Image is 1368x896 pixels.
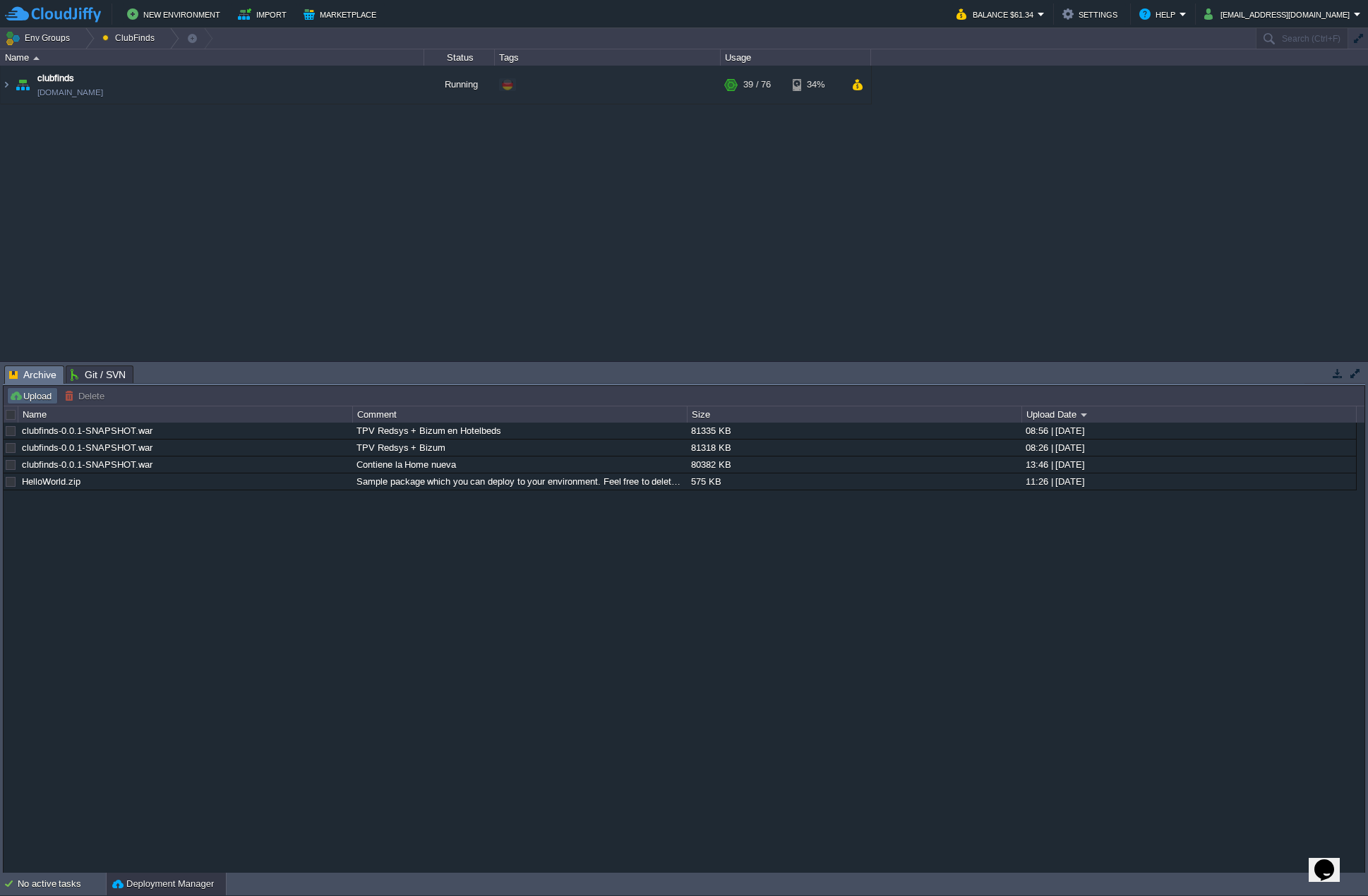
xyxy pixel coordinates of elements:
button: New Environment [127,6,224,23]
div: Running [424,66,495,104]
div: 80382 KB [688,456,1021,473]
div: TPV Redsys + Bizum en Hotelbeds [353,423,686,439]
div: No active tasks [18,873,106,895]
button: Import [238,6,291,23]
button: Delete [64,389,109,402]
img: CloudJiffy [5,6,101,23]
div: 39 / 76 [743,66,771,104]
button: Env Groups [5,28,75,48]
span: Archive [9,366,56,384]
div: Status [425,49,494,66]
button: Help [1139,6,1180,23]
button: Upload [9,389,56,402]
span: Git / SVN [71,366,126,383]
button: Marketplace [304,6,380,23]
div: 575 KB [688,473,1021,490]
div: Name [19,406,352,423]
button: ClubFinds [102,28,160,48]
div: 81335 KB [688,423,1021,439]
div: Comment [354,406,687,423]
a: clubfinds-0.0.1-SNAPSHOT.war [22,442,152,453]
a: clubfinds-0.0.1-SNAPSHOT.war [22,425,152,436]
div: Size [688,406,1021,423]
button: Deployment Manager [112,877,214,891]
button: Settings [1062,6,1122,23]
div: Name [1,49,424,66]
div: 11:26 | [DATE] [1022,473,1355,490]
div: 08:26 | [DATE] [1022,440,1355,456]
div: TPV Redsys + Bizum [353,440,686,456]
a: clubfinds [37,71,74,85]
div: 81318 KB [688,440,1021,456]
div: Tags [496,49,720,66]
a: clubfinds-0.0.1-SNAPSHOT.war [22,459,152,470]
div: Sample package which you can deploy to your environment. Feel free to delete and upload a package... [353,473,686,490]
a: [DOMAIN_NAME] [37,85,103,99]
div: 34% [793,66,839,104]
img: AMDAwAAAACH5BAEAAAAALAAAAAABAAEAAAICRAEAOw== [33,56,40,60]
div: Contiene la Home nueva [353,456,686,473]
iframe: chat widget [1309,840,1354,882]
div: 13:46 | [DATE] [1022,456,1355,473]
button: [EMAIL_ADDRESS][DOMAIN_NAME] [1204,6,1354,23]
a: HelloWorld.zip [22,476,80,487]
div: 08:56 | [DATE] [1022,423,1355,439]
div: Usage [721,49,870,66]
img: AMDAwAAAACH5BAEAAAAALAAAAAABAAEAAAICRAEAOw== [13,66,32,104]
img: AMDAwAAAACH5BAEAAAAALAAAAAABAAEAAAICRAEAOw== [1,66,12,104]
div: Upload Date [1023,406,1356,423]
button: Balance $61.34 [956,6,1038,23]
